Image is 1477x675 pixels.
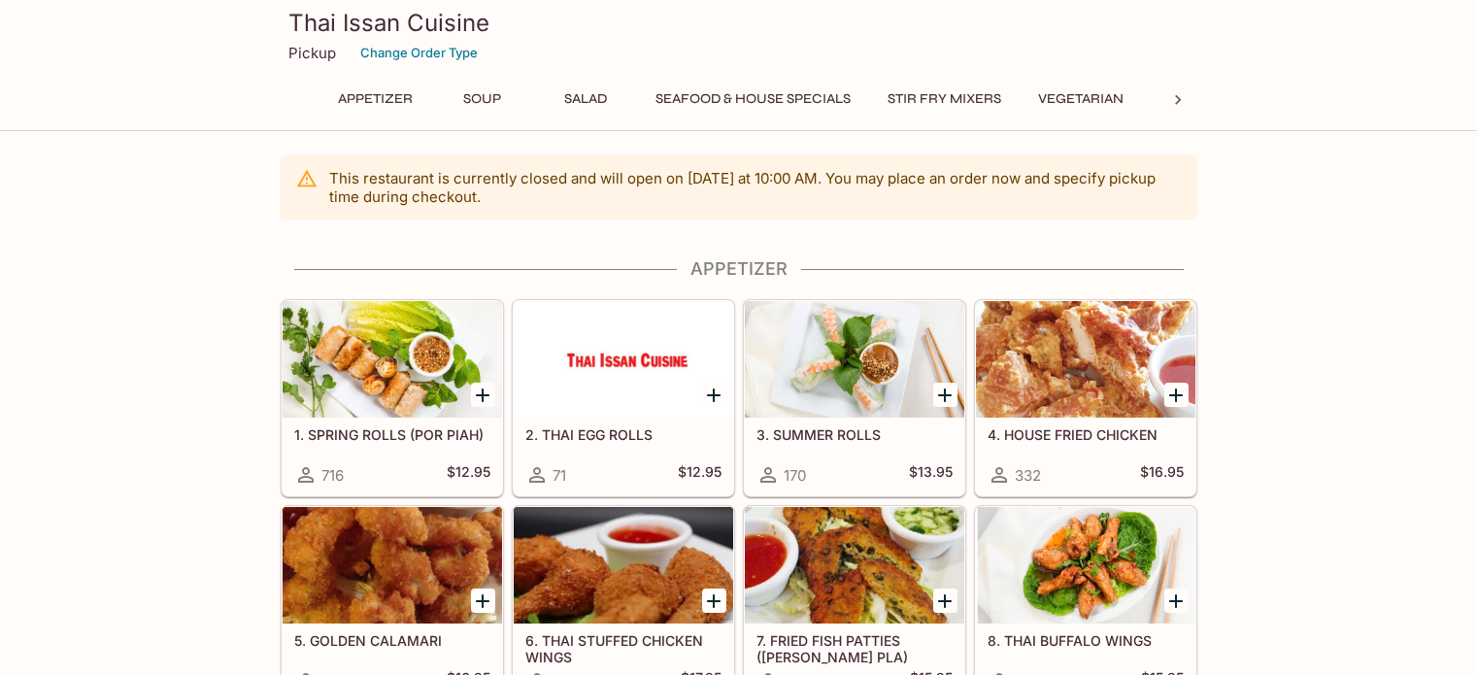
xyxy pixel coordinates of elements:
button: Vegetarian [1027,85,1134,113]
div: 8. THAI BUFFALO WINGS [976,507,1195,624]
div: 1. SPRING ROLLS (POR PIAH) [283,301,502,418]
span: 332 [1015,466,1041,485]
button: Stir Fry Mixers [877,85,1012,113]
h5: 6. THAI STUFFED CHICKEN WINGS [525,632,722,664]
h5: 7. FRIED FISH PATTIES ([PERSON_NAME] PLA) [756,632,953,664]
div: 2. THAI EGG ROLLS [514,301,733,418]
button: Add 4. HOUSE FRIED CHICKEN [1164,383,1189,407]
a: 4. HOUSE FRIED CHICKEN332$16.95 [975,300,1196,496]
button: Add 3. SUMMER ROLLS [933,383,957,407]
h4: Appetizer [281,258,1197,280]
div: 7. FRIED FISH PATTIES (TOD MUN PLA) [745,507,964,624]
button: Add 8. THAI BUFFALO WINGS [1164,589,1189,613]
a: 2. THAI EGG ROLLS71$12.95 [513,300,734,496]
a: 3. SUMMER ROLLS170$13.95 [744,300,965,496]
button: Soup [439,85,526,113]
h5: 3. SUMMER ROLLS [756,426,953,443]
button: Add 7. FRIED FISH PATTIES (TOD MUN PLA) [933,589,957,613]
div: 5. GOLDEN CALAMARI [283,507,502,624]
button: Seafood & House Specials [645,85,861,113]
h5: 2. THAI EGG ROLLS [525,426,722,443]
div: 6. THAI STUFFED CHICKEN WINGS [514,507,733,624]
button: Salad [542,85,629,113]
button: Add 2. THAI EGG ROLLS [702,383,726,407]
span: 71 [553,466,566,485]
button: Change Order Type [352,38,487,68]
h3: Thai Issan Cuisine [288,8,1190,38]
button: Add 1. SPRING ROLLS (POR PIAH) [471,383,495,407]
h5: 1. SPRING ROLLS (POR PIAH) [294,426,490,443]
h5: 8. THAI BUFFALO WINGS [988,632,1184,649]
p: Pickup [288,44,336,62]
div: 4. HOUSE FRIED CHICKEN [976,301,1195,418]
h5: $12.95 [678,463,722,487]
h5: 5. GOLDEN CALAMARI [294,632,490,649]
h5: $12.95 [447,463,490,487]
p: This restaurant is currently closed and will open on [DATE] at 10:00 AM . You may place an order ... [329,169,1182,206]
button: Add 6. THAI STUFFED CHICKEN WINGS [702,589,726,613]
button: Noodles [1150,85,1237,113]
a: 1. SPRING ROLLS (POR PIAH)716$12.95 [282,300,503,496]
span: 170 [784,466,806,485]
div: 3. SUMMER ROLLS [745,301,964,418]
button: Add 5. GOLDEN CALAMARI [471,589,495,613]
h5: 4. HOUSE FRIED CHICKEN [988,426,1184,443]
h5: $16.95 [1140,463,1184,487]
button: Appetizer [327,85,423,113]
h5: $13.95 [909,463,953,487]
span: 716 [321,466,344,485]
